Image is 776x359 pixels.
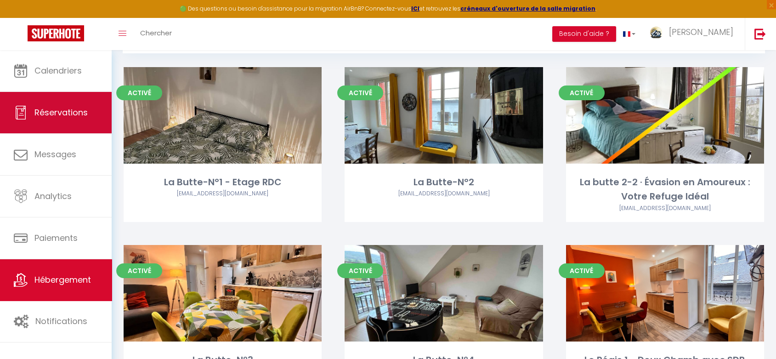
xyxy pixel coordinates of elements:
[642,18,745,50] a: ... [PERSON_NAME]
[7,4,35,31] button: Ouvrir le widget de chat LiveChat
[34,107,88,118] span: Réservations
[116,263,162,278] span: Activé
[337,85,383,100] span: Activé
[411,5,419,12] a: ICI
[337,263,383,278] span: Activé
[566,175,764,204] div: La butte 2-2 · Évasion en Amoureux : Votre Refuge Idéal
[124,189,322,198] div: Airbnb
[345,175,543,189] div: La Butte-N°2
[34,274,91,285] span: Hébergement
[34,190,72,202] span: Analytics
[669,26,733,38] span: [PERSON_NAME]
[124,175,322,189] div: La Butte-N°1 - Etage RDC
[34,148,76,160] span: Messages
[559,263,605,278] span: Activé
[754,28,766,40] img: logout
[35,315,87,327] span: Notifications
[345,189,543,198] div: Airbnb
[34,232,78,244] span: Paiements
[116,85,162,100] span: Activé
[649,26,663,39] img: ...
[559,85,605,100] span: Activé
[28,25,84,41] img: Super Booking
[133,18,179,50] a: Chercher
[460,5,595,12] a: créneaux d'ouverture de la salle migration
[140,28,172,38] span: Chercher
[34,65,82,76] span: Calendriers
[566,204,764,213] div: Airbnb
[552,26,616,42] button: Besoin d'aide ?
